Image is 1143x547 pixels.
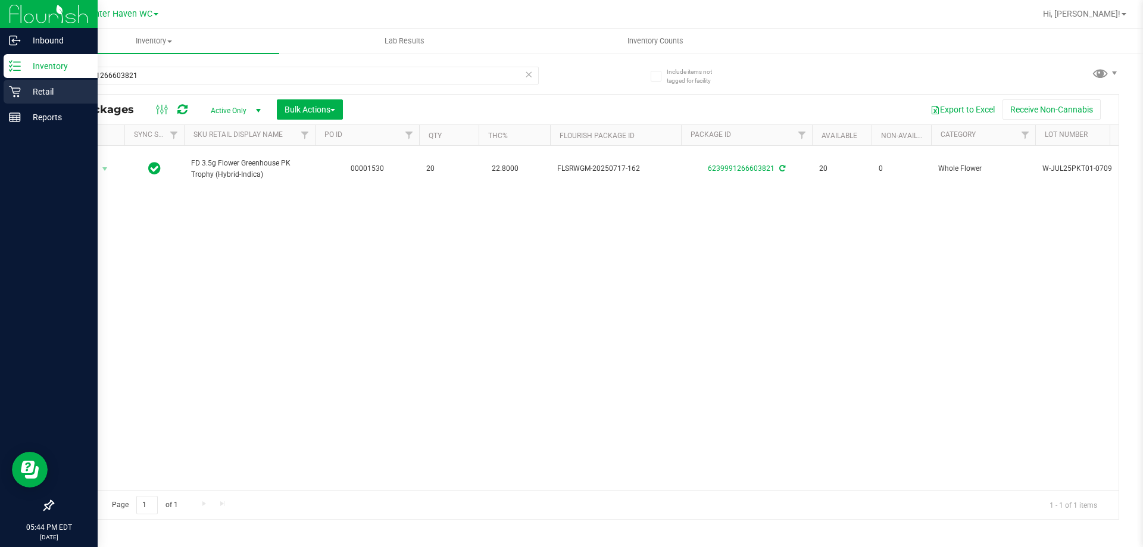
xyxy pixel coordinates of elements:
[792,125,812,145] a: Filter
[193,130,283,139] a: Sku Retail Display Name
[557,163,674,174] span: FLSRWGM-20250717-162
[9,60,21,72] inline-svg: Inventory
[21,59,92,73] p: Inventory
[29,36,279,46] span: Inventory
[560,132,635,140] a: Flourish Package ID
[191,158,308,180] span: FD 3.5g Flower Greenhouse PK Trophy (Hybrid-Indica)
[667,67,726,85] span: Include items not tagged for facility
[12,452,48,487] iframe: Resource center
[881,132,934,140] a: Non-Available
[426,163,471,174] span: 20
[9,111,21,123] inline-svg: Reports
[1016,125,1035,145] a: Filter
[611,36,699,46] span: Inventory Counts
[1105,125,1125,145] a: Filter
[62,103,146,116] span: All Packages
[488,132,508,140] a: THC%
[1042,163,1117,174] span: W-JUL25PKT01-0709
[85,9,152,19] span: Winter Haven WC
[295,125,315,145] a: Filter
[148,160,161,177] span: In Sync
[5,533,92,542] p: [DATE]
[98,161,113,177] span: select
[324,130,342,139] a: PO ID
[822,132,857,140] a: Available
[21,33,92,48] p: Inbound
[285,105,335,114] span: Bulk Actions
[29,29,279,54] a: Inventory
[368,36,441,46] span: Lab Results
[279,29,530,54] a: Lab Results
[277,99,343,120] button: Bulk Actions
[9,86,21,98] inline-svg: Retail
[52,67,539,85] input: Search Package ID, Item Name, SKU, Lot or Part Number...
[1045,130,1088,139] a: Lot Number
[5,522,92,533] p: 05:44 PM EDT
[136,496,158,514] input: 1
[102,496,188,514] span: Page of 1
[1040,496,1107,514] span: 1 - 1 of 1 items
[429,132,442,140] a: Qty
[486,160,524,177] span: 22.8000
[1003,99,1101,120] button: Receive Non-Cannabis
[530,29,780,54] a: Inventory Counts
[708,164,775,173] a: 6239991266603821
[351,164,384,173] a: 00001530
[938,163,1028,174] span: Whole Flower
[164,125,184,145] a: Filter
[21,85,92,99] p: Retail
[819,163,864,174] span: 20
[21,110,92,124] p: Reports
[1043,9,1120,18] span: Hi, [PERSON_NAME]!
[691,130,731,139] a: Package ID
[941,130,976,139] a: Category
[399,125,419,145] a: Filter
[524,67,533,82] span: Clear
[923,99,1003,120] button: Export to Excel
[134,130,180,139] a: Sync Status
[879,163,924,174] span: 0
[777,164,785,173] span: Sync from Compliance System
[9,35,21,46] inline-svg: Inbound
